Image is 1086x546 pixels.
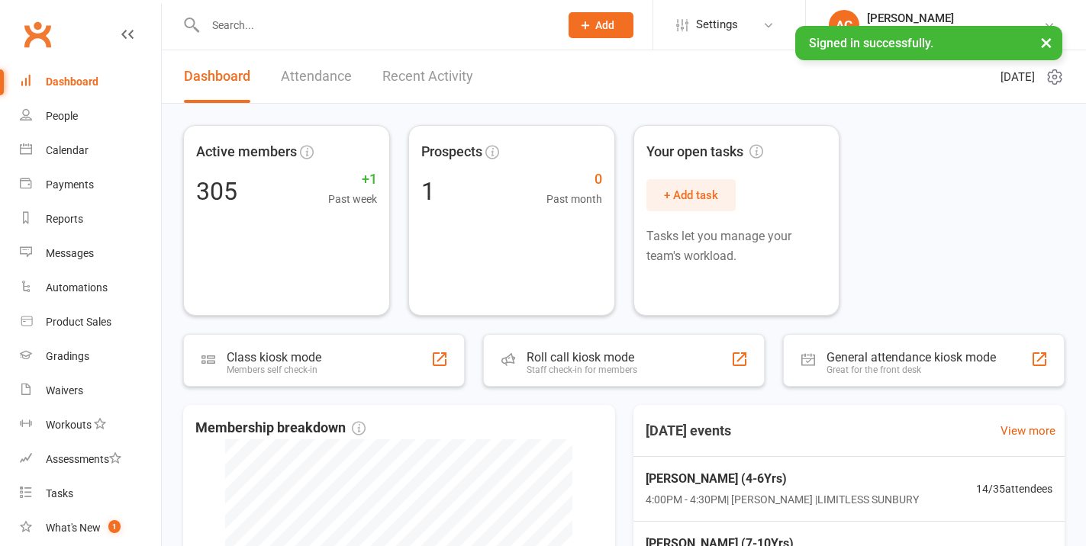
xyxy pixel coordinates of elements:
[195,417,366,439] span: Membership breakdown
[546,169,602,191] span: 0
[46,419,92,431] div: Workouts
[20,65,161,99] a: Dashboard
[46,384,83,397] div: Waivers
[227,350,321,365] div: Class kiosk mode
[20,477,161,511] a: Tasks
[976,480,1052,497] span: 14 / 35 attendees
[20,236,161,271] a: Messages
[196,141,297,163] span: Active members
[20,305,161,339] a: Product Sales
[646,226,827,265] p: Tasks let you manage your team's workload.
[20,511,161,545] a: What's New1
[633,417,743,445] h3: [DATE] events
[20,374,161,408] a: Waivers
[421,179,435,204] div: 1
[201,14,549,36] input: Search...
[20,271,161,305] a: Automations
[569,12,633,38] button: Add
[595,19,614,31] span: Add
[46,316,111,328] div: Product Sales
[227,365,321,375] div: Members self check-in
[646,469,919,489] span: [PERSON_NAME] (4-6Yrs)
[18,15,56,53] a: Clubworx
[20,168,161,202] a: Payments
[646,491,919,508] span: 4:00PM - 4:30PM | [PERSON_NAME] | LIMITLESS SUNBURY
[829,10,859,40] div: AC
[46,247,94,259] div: Messages
[421,141,482,163] span: Prospects
[328,191,377,207] span: Past week
[867,11,1043,25] div: [PERSON_NAME]
[1001,422,1055,440] a: View more
[809,36,933,50] span: Signed in successfully.
[46,522,101,534] div: What's New
[46,487,73,499] div: Tasks
[46,110,78,122] div: People
[20,408,161,442] a: Workouts
[1033,26,1060,59] button: ×
[281,50,352,103] a: Attendance
[196,179,237,204] div: 305
[20,202,161,236] a: Reports
[46,453,121,465] div: Assessments
[646,179,736,211] button: + Add task
[827,365,996,375] div: Great for the front desk
[827,350,996,365] div: General attendance kiosk mode
[1001,68,1035,86] span: [DATE]
[108,520,121,533] span: 1
[46,350,89,362] div: Gradings
[546,191,602,207] span: Past month
[20,99,161,133] a: People
[46,281,108,294] div: Automations
[46,75,98,88] div: Dashboard
[646,141,763,163] span: Your open tasks
[382,50,473,103] a: Recent Activity
[46,178,94,191] div: Payments
[328,169,377,191] span: +1
[20,442,161,477] a: Assessments
[184,50,250,103] a: Dashboard
[527,350,637,365] div: Roll call kiosk mode
[46,144,89,156] div: Calendar
[20,133,161,168] a: Calendar
[867,25,1043,39] div: Limitless Mixed Martial Arts & Fitness
[527,365,637,375] div: Staff check-in for members
[696,8,738,42] span: Settings
[20,339,161,374] a: Gradings
[46,213,83,225] div: Reports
